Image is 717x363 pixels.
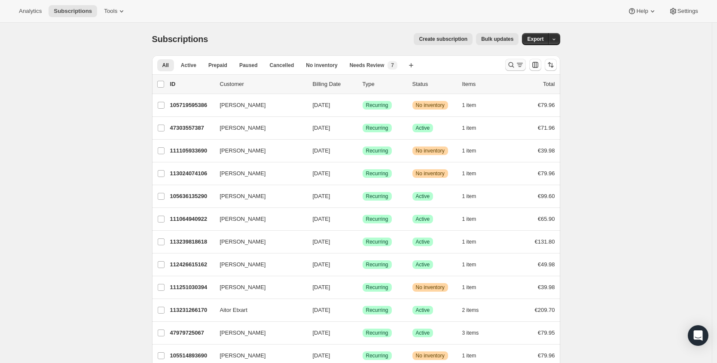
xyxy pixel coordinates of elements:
[462,122,486,134] button: 1 item
[462,193,476,200] span: 1 item
[313,238,330,245] span: [DATE]
[416,193,430,200] span: Active
[366,238,388,245] span: Recurring
[462,216,476,223] span: 1 item
[688,325,708,346] div: Open Intercom Messenger
[462,352,476,359] span: 1 item
[416,125,430,131] span: Active
[170,350,555,362] div: 105514893690[PERSON_NAME][DATE]SuccessRecurringWarningNo inventory1 item€79.96
[462,329,479,336] span: 3 items
[462,213,486,225] button: 1 item
[366,352,388,359] span: Recurring
[215,212,301,226] button: [PERSON_NAME]
[664,5,703,17] button: Settings
[54,8,92,15] span: Subscriptions
[170,238,213,246] p: 113239818618
[239,62,258,69] span: Paused
[416,307,430,314] span: Active
[538,284,555,290] span: €39.98
[170,192,213,201] p: 105636135290
[462,350,486,362] button: 1 item
[527,36,543,43] span: Export
[170,329,213,337] p: 47979725067
[462,307,479,314] span: 2 items
[416,147,445,154] span: No inventory
[538,329,555,336] span: €79.95
[152,34,208,44] span: Subscriptions
[313,125,330,131] span: [DATE]
[215,167,301,180] button: [PERSON_NAME]
[462,259,486,271] button: 1 item
[416,352,445,359] span: No inventory
[535,307,555,313] span: €209.70
[215,189,301,203] button: [PERSON_NAME]
[636,8,648,15] span: Help
[416,216,430,223] span: Active
[170,101,213,110] p: 105719595386
[99,5,131,17] button: Tools
[220,169,266,178] span: [PERSON_NAME]
[215,258,301,271] button: [PERSON_NAME]
[170,306,213,314] p: 113231266170
[416,238,430,245] span: Active
[170,304,555,316] div: 113231266170Aitor Etxart[DATE]SuccessRecurringSuccessActive2 items€209.70
[170,122,555,134] div: 47303557387[PERSON_NAME][DATE]SuccessRecurringSuccessActive1 item€71.96
[170,351,213,360] p: 105514893690
[170,327,555,339] div: 47979725067[PERSON_NAME][DATE]SuccessRecurringSuccessActive3 items€79.95
[215,349,301,363] button: [PERSON_NAME]
[215,235,301,249] button: [PERSON_NAME]
[391,62,394,69] span: 7
[462,327,488,339] button: 3 items
[220,283,266,292] span: [PERSON_NAME]
[476,33,519,45] button: Bulk updates
[170,283,213,292] p: 111251030394
[220,260,266,269] span: [PERSON_NAME]
[416,284,445,291] span: No inventory
[481,36,513,43] span: Bulk updates
[220,101,266,110] span: [PERSON_NAME]
[414,33,473,45] button: Create subscription
[215,281,301,294] button: [PERSON_NAME]
[215,98,301,112] button: [PERSON_NAME]
[543,80,555,88] p: Total
[220,124,266,132] span: [PERSON_NAME]
[162,62,169,69] span: All
[404,59,418,71] button: Create new view
[170,145,555,157] div: 111105933690[PERSON_NAME][DATE]SuccessRecurringWarningNo inventory1 item€39.98
[170,146,213,155] p: 111105933690
[170,169,213,178] p: 113024074106
[220,329,266,337] span: [PERSON_NAME]
[170,80,555,88] div: IDCustomerBilling DateTypeStatusItemsTotal
[538,170,555,177] span: €79.96
[462,304,488,316] button: 2 items
[215,326,301,340] button: [PERSON_NAME]
[416,329,430,336] span: Active
[220,306,247,314] span: Aitor Etxart
[462,147,476,154] span: 1 item
[622,5,662,17] button: Help
[313,307,330,313] span: [DATE]
[366,261,388,268] span: Recurring
[19,8,42,15] span: Analytics
[538,352,555,359] span: €79.96
[350,62,384,69] span: Needs Review
[538,193,555,199] span: €99.60
[104,8,117,15] span: Tools
[181,62,196,69] span: Active
[215,303,301,317] button: Aitor Etxart
[522,33,549,45] button: Export
[538,216,555,222] span: €65.90
[270,62,294,69] span: Cancelled
[170,260,213,269] p: 112426615162
[49,5,97,17] button: Subscriptions
[462,80,505,88] div: Items
[366,102,388,109] span: Recurring
[535,238,555,245] span: €131.80
[538,125,555,131] span: €71.96
[170,215,213,223] p: 111064940922
[462,168,486,180] button: 1 item
[313,216,330,222] span: [DATE]
[538,147,555,154] span: €39.98
[366,329,388,336] span: Recurring
[170,259,555,271] div: 112426615162[PERSON_NAME][DATE]SuccessRecurringSuccessActive1 item€49.98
